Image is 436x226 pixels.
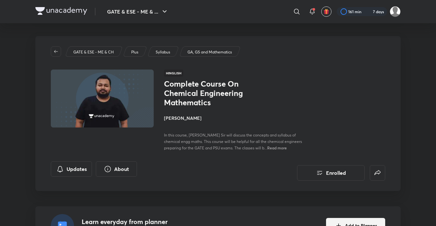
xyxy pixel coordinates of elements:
[365,8,372,15] img: streak
[186,49,233,55] a: GA, GS and Mathematics
[103,5,172,18] button: GATE & ESE - ME & ...
[73,49,114,55] p: GATE & ESE - ME & CH
[164,133,302,150] span: In this course, [PERSON_NAME] Sir will discuss the concepts and syllabus of chemical engg maths. ...
[72,49,115,55] a: GATE & ESE - ME & CH
[131,49,138,55] p: Plus
[156,49,170,55] p: Syllabus
[267,145,287,150] span: Read more
[390,6,401,17] img: pradhap B
[370,165,385,181] button: false
[164,70,183,77] span: Hinglish
[187,49,232,55] p: GA, GS and Mathematics
[155,49,171,55] a: Syllabus
[96,161,137,177] button: About
[50,69,155,128] img: Thumbnail
[164,115,308,121] h4: [PERSON_NAME]
[130,49,140,55] a: Plus
[164,79,269,107] h1: Complete Course On Chemical Engineering Mathematics
[51,161,92,177] button: Updates
[323,9,329,14] img: avatar
[297,165,365,181] button: Enrolled
[35,7,87,15] img: Company Logo
[35,7,87,16] a: Company Logo
[321,6,332,17] button: avatar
